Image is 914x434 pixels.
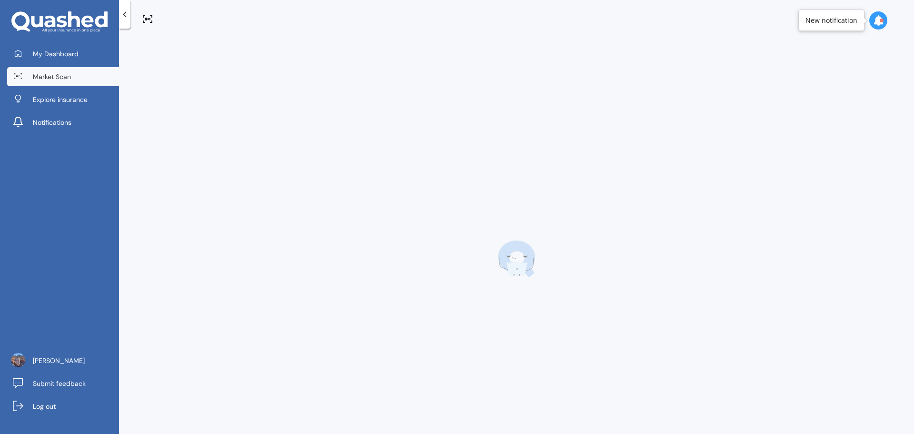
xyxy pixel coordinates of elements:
[7,113,119,132] a: Notifications
[33,118,71,127] span: Notifications
[7,90,119,109] a: Explore insurance
[7,351,119,370] a: [PERSON_NAME]
[33,95,88,104] span: Explore insurance
[7,67,119,86] a: Market Scan
[7,397,119,416] a: Log out
[33,72,71,81] span: Market Scan
[33,49,79,59] span: My Dashboard
[33,402,56,411] span: Log out
[33,379,86,388] span: Submit feedback
[7,44,119,63] a: My Dashboard
[11,353,25,367] img: ACg8ocLiDEtU42L5NSJvY4cS5cGj9RDYpVm_qOMkukIx1l69SCmhRagW=s96-c
[33,356,85,365] span: [PERSON_NAME]
[805,16,857,25] div: New notification
[497,240,536,278] img: q-laptop.bc25ffb5ccee3f42f31d.webp
[7,374,119,393] a: Submit feedback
